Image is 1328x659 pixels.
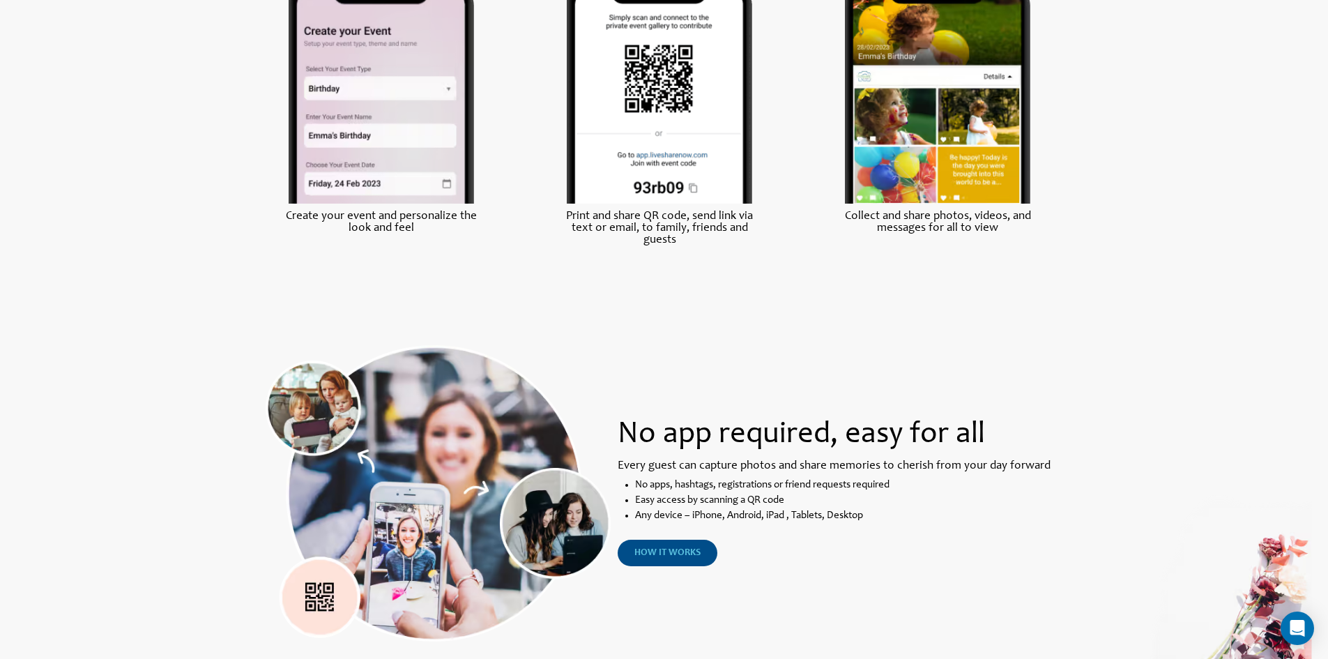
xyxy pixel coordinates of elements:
span: No app required, easy for all [618,420,985,450]
img: easy_for_all | Live Photo Slideshow for Events | Create Free Events Album for Any Occasion [266,345,611,642]
li: Easy access by scanning a QR code [635,493,1053,508]
a: how it works [618,540,717,566]
span: , Desktop [822,510,863,521]
span: how it works [634,548,701,558]
li: Any device – iPhone, Android, iPad , Tablets [635,508,1053,524]
label: Every guest can capture photos and share memories to cherish from your day forward [618,460,1053,472]
label: Print and share QR code, send link via text or email, to family, friends and guests [558,211,761,246]
li: No apps, hashtags, registrations or friend requests required [635,478,1053,493]
div: Open Intercom Messenger [1281,612,1314,645]
label: Collect and share photos, videos, and messages for all to view [836,211,1039,234]
label: Create your event and personalize the look and feel [280,211,483,234]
